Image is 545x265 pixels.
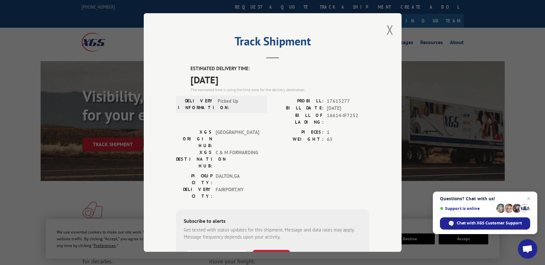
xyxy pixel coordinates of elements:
[178,98,214,111] label: DELIVERY INFORMATION:
[176,37,369,49] h2: Track Shipment
[273,136,324,143] label: WEIGHT:
[440,196,530,201] span: Questions? Chat with us!
[440,217,530,230] div: Chat with XGS Customer Support
[216,186,259,200] span: FAIRPORT , NY
[176,186,212,200] label: DELIVERY CITY:
[216,173,259,186] span: DALTON , GA
[184,226,362,241] div: Get texted with status updates for this shipment. Message and data rates may apply. Message frequ...
[327,105,369,112] span: [DATE]
[176,173,212,186] label: PICKUP CITY:
[190,65,369,72] label: ESTIMATED DELIVERY TIME:
[525,195,532,203] span: Close chat
[327,112,369,126] span: 16614-IF7252
[440,206,494,211] span: Support is online
[186,250,248,263] input: Phone Number
[253,250,290,263] button: SUBSCRIBE
[273,98,324,105] label: PROBILL:
[327,129,369,136] span: 1
[273,105,324,112] label: BILL DATE:
[190,87,369,93] div: The estimated time is using the time zone for the delivery destination.
[327,98,369,105] span: 17613277
[176,129,212,149] label: XGS ORIGIN HUB:
[518,239,537,259] div: Open chat
[184,217,362,226] div: Subscribe to alerts
[457,220,522,226] span: Chat with XGS Customer Support
[327,136,369,143] span: 65
[273,129,324,136] label: PIECES:
[273,112,324,126] label: BILL OF LADING:
[190,72,369,87] span: [DATE]
[218,98,261,111] span: Picked Up
[386,21,394,38] button: Close modal
[176,149,212,169] label: XGS DESTINATION HUB:
[216,149,259,169] span: C & M FORWARDING
[216,129,259,149] span: [GEOGRAPHIC_DATA]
